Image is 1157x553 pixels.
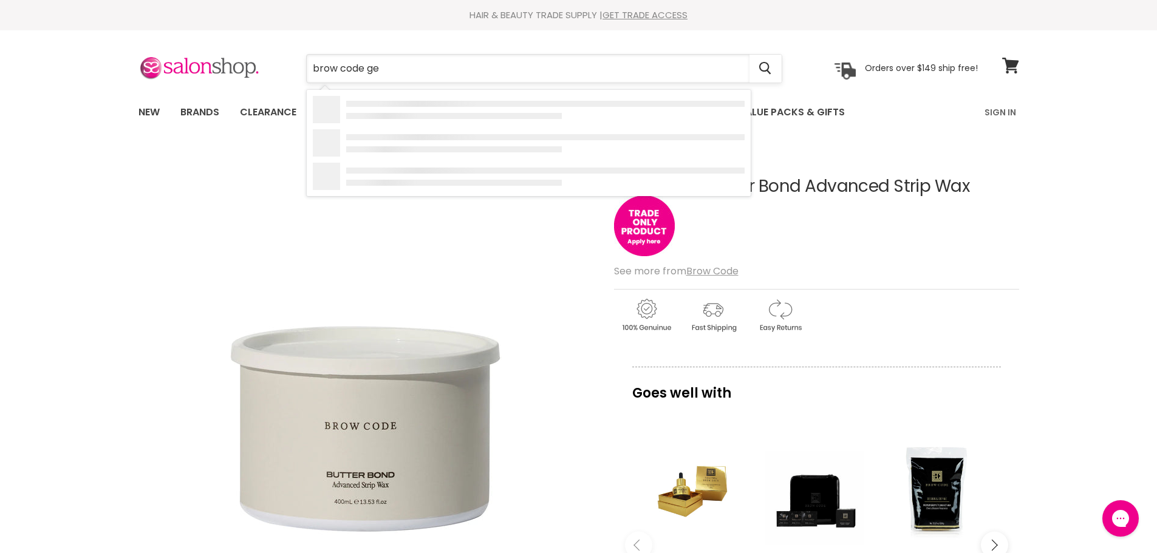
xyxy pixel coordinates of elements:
a: Brow Code [686,264,739,278]
a: Sign In [977,100,1023,125]
a: Brands [171,100,228,125]
p: Goes well with [632,367,1001,407]
img: genuine.gif [614,297,678,334]
nav: Main [123,95,1034,130]
iframe: Gorgias live chat messenger [1096,496,1145,541]
a: New [129,100,169,125]
ul: Main menu [129,95,916,130]
span: See more from [614,264,739,278]
button: Search [749,55,782,83]
img: shipping.gif [681,297,745,334]
form: Product [306,54,782,83]
div: HAIR & BEAUTY TRADE SUPPLY | [123,9,1034,21]
a: Value Packs & Gifts [729,100,854,125]
a: Clearance [231,100,305,125]
img: returns.gif [748,297,812,334]
input: Search [307,55,749,83]
h1: Brow Code Butter Bond Advanced Strip Wax [614,177,1019,196]
a: GET TRADE ACCESS [602,8,688,21]
p: Orders over $149 ship free! [865,63,978,73]
img: tradeonly_small.jpg [614,195,675,256]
